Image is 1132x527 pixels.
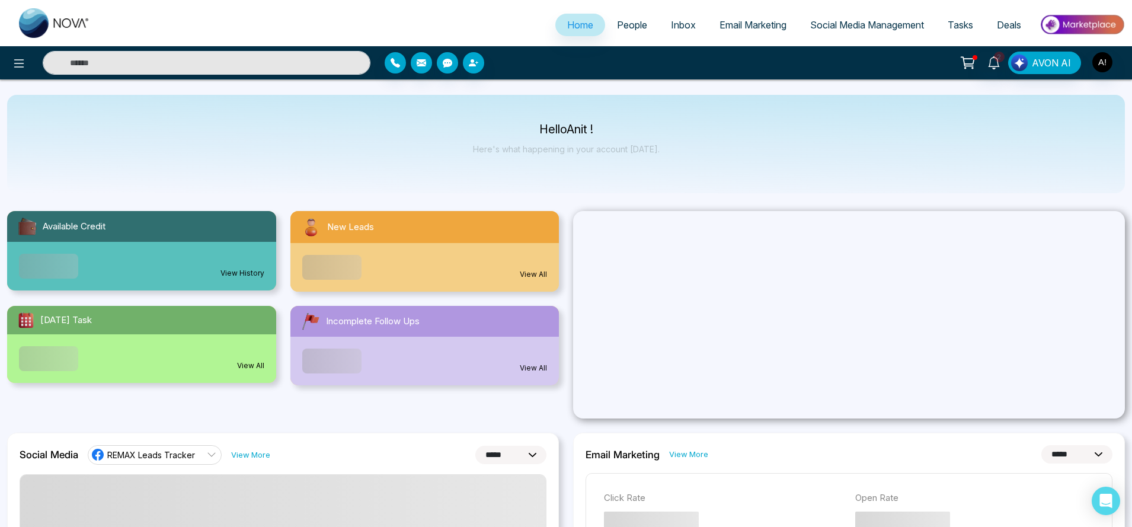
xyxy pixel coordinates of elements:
[1092,487,1120,515] div: Open Intercom Messenger
[671,19,696,31] span: Inbox
[810,19,924,31] span: Social Media Management
[473,144,660,154] p: Here's what happening in your account [DATE].
[985,14,1033,36] a: Deals
[20,449,78,461] h2: Social Media
[708,14,798,36] a: Email Marketing
[220,268,264,279] a: View History
[936,14,985,36] a: Tasks
[659,14,708,36] a: Inbox
[1008,52,1081,74] button: AVON AI
[283,211,567,292] a: New LeadsView All
[520,363,547,373] a: View All
[43,220,105,234] span: Available Credit
[605,14,659,36] a: People
[327,221,374,234] span: New Leads
[40,314,92,327] span: [DATE] Task
[231,449,270,461] a: View More
[300,311,321,332] img: followUps.svg
[1039,11,1125,38] img: Market-place.gif
[107,449,195,461] span: REMAX Leads Tracker
[997,19,1021,31] span: Deals
[473,124,660,135] p: Hello Anit !
[994,52,1005,62] span: 2
[586,449,660,461] h2: Email Marketing
[19,8,90,38] img: Nova CRM Logo
[948,19,973,31] span: Tasks
[604,491,843,505] p: Click Rate
[1011,55,1028,71] img: Lead Flow
[855,491,1095,505] p: Open Rate
[555,14,605,36] a: Home
[300,216,322,238] img: newLeads.svg
[237,360,264,371] a: View All
[283,306,567,385] a: Incomplete Follow UpsView All
[1032,56,1071,70] span: AVON AI
[980,52,1008,72] a: 2
[326,315,420,328] span: Incomplete Follow Ups
[17,311,36,330] img: todayTask.svg
[798,14,936,36] a: Social Media Management
[720,19,786,31] span: Email Marketing
[1092,52,1112,72] img: User Avatar
[617,19,647,31] span: People
[17,216,38,237] img: availableCredit.svg
[669,449,708,460] a: View More
[520,269,547,280] a: View All
[567,19,593,31] span: Home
